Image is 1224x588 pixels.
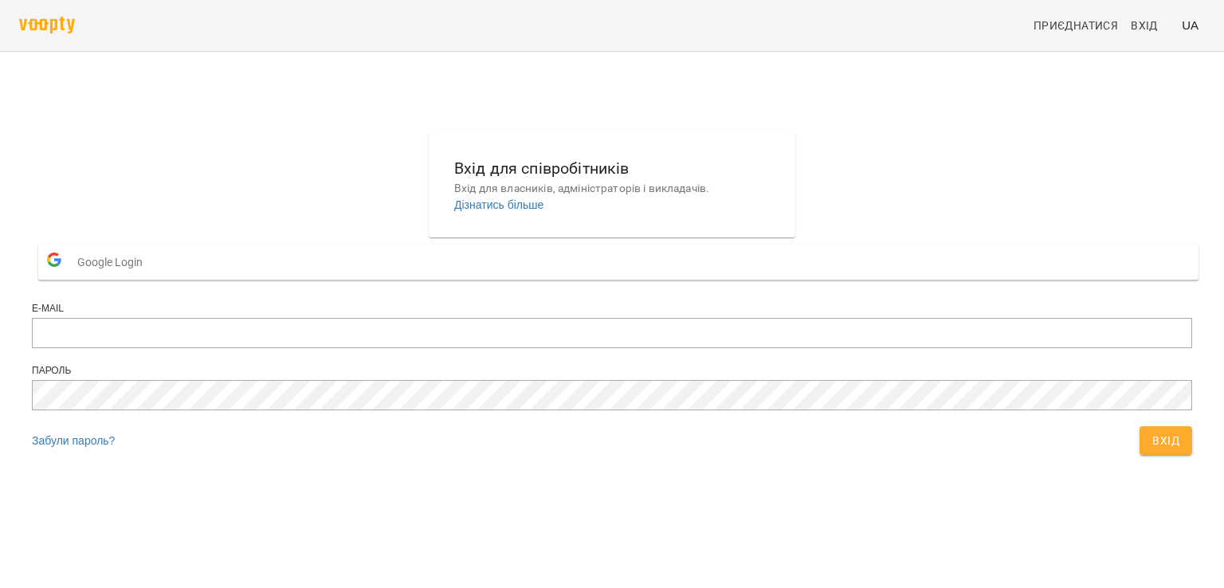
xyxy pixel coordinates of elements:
span: Вхід [1152,431,1179,450]
p: Вхід для власників, адміністраторів і викладачів. [454,181,770,197]
a: Приєднатися [1027,11,1124,40]
button: Вхід [1140,426,1192,455]
img: voopty.png [19,17,75,33]
div: Пароль [32,364,1192,378]
a: Дізнатись більше [454,198,543,211]
span: Google Login [77,246,151,278]
button: Вхід для співробітниківВхід для власників, адміністраторів і викладачів.Дізнатись більше [441,143,783,225]
span: UA [1182,17,1198,33]
button: Google Login [38,244,1198,280]
span: Вхід [1131,16,1158,35]
h6: Вхід для співробітників [454,156,770,181]
button: UA [1175,10,1205,40]
span: Приєднатися [1034,16,1118,35]
a: Забули пароль? [32,434,115,447]
a: Вхід [1124,11,1175,40]
div: E-mail [32,302,1192,316]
